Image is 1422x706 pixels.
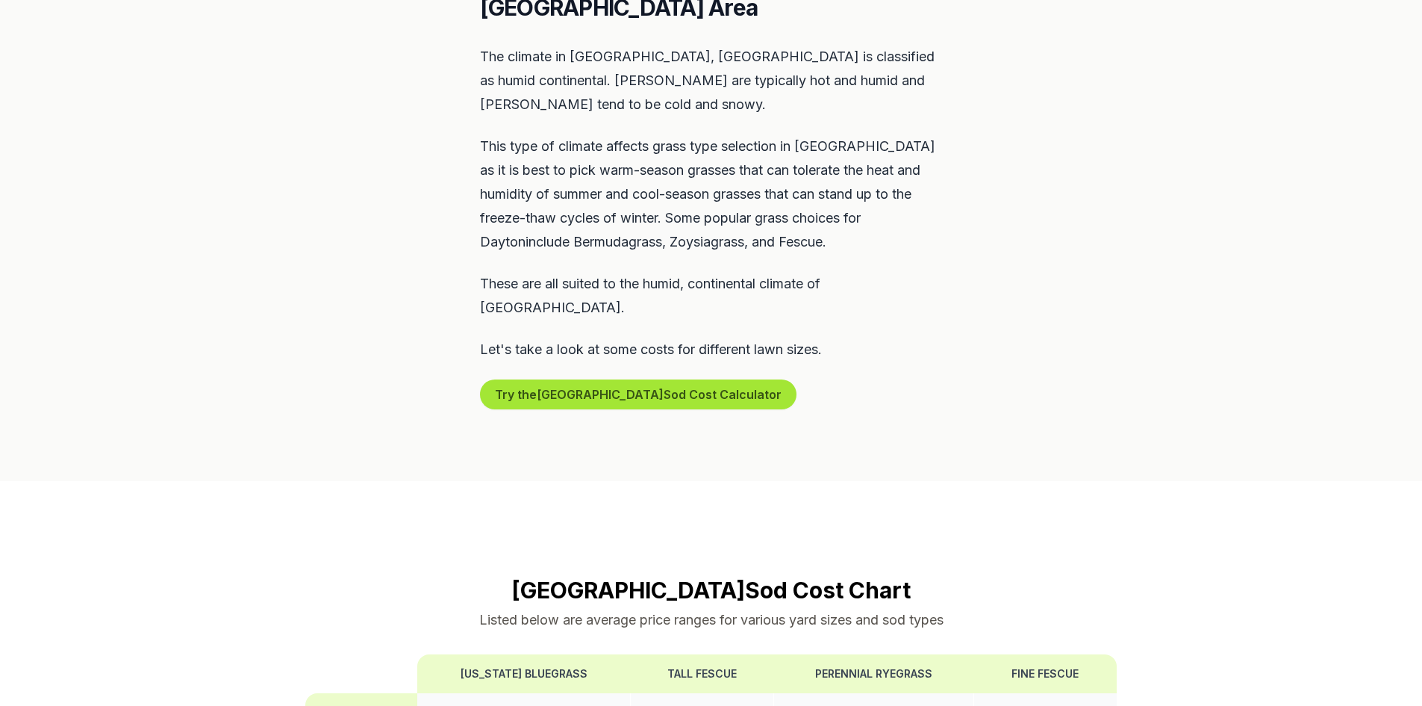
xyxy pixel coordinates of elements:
[480,338,943,362] p: Let's take a look at some costs for different lawn sizes.
[417,654,630,693] th: [US_STATE] Bluegrass
[480,272,943,320] p: These are all suited to the humid, continental climate of [GEOGRAPHIC_DATA].
[480,45,943,117] p: The climate in [GEOGRAPHIC_DATA], [GEOGRAPHIC_DATA] is classified as humid continental. [PERSON_N...
[630,654,773,693] th: Tall Fescue
[480,380,796,409] button: Try the[GEOGRAPHIC_DATA]Sod Cost Calculator
[305,577,1117,604] h2: [GEOGRAPHIC_DATA] Sod Cost Chart
[974,654,1117,693] th: Fine Fescue
[305,610,1117,631] p: Listed below are average price ranges for various yard sizes and sod types
[480,134,943,254] p: This type of climate affects grass type selection in [GEOGRAPHIC_DATA] as it is best to pick warm...
[774,654,974,693] th: Perennial Ryegrass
